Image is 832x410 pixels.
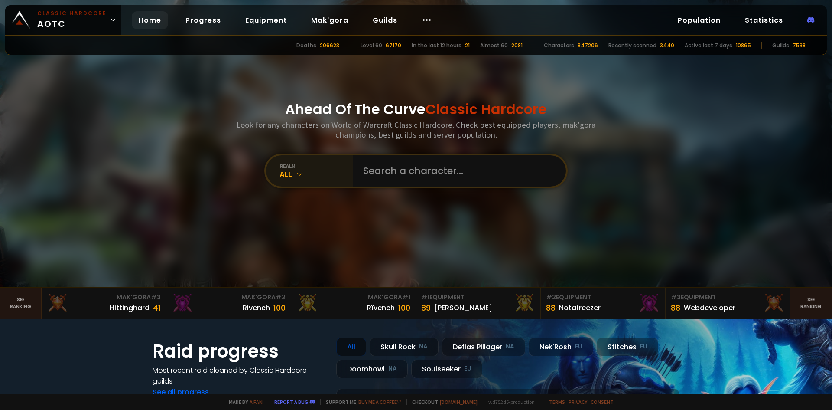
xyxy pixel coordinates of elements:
[304,11,355,29] a: Mak'gora
[738,11,790,29] a: Statistics
[402,293,410,302] span: # 1
[153,302,161,314] div: 41
[660,42,674,49] div: 3440
[5,5,121,35] a: Classic HardcoreAOTC
[671,293,785,302] div: Equipment
[529,338,593,356] div: Nek'Rosh
[276,293,286,302] span: # 2
[280,169,353,179] div: All
[132,11,168,29] a: Home
[179,11,228,29] a: Progress
[386,42,401,49] div: 67170
[361,42,382,49] div: Level 60
[233,120,599,140] h3: Look for any characters on World of Warcraft Classic Hardcore. Check best equipped players, mak'g...
[273,302,286,314] div: 100
[419,342,428,351] small: NA
[250,399,263,405] a: a fan
[434,302,492,313] div: [PERSON_NAME]
[465,42,470,49] div: 21
[110,302,149,313] div: Hittinghard
[320,42,339,49] div: 206623
[153,387,209,397] a: See all progress
[224,399,263,405] span: Made by
[464,364,471,373] small: EU
[684,302,735,313] div: Webdeveloper
[296,293,410,302] div: Mak'Gora
[370,338,439,356] div: Skull Rock
[421,293,535,302] div: Equipment
[238,11,294,29] a: Equipment
[772,42,789,49] div: Guilds
[291,288,416,319] a: Mak'Gora#1Rîvench100
[671,293,681,302] span: # 3
[544,42,574,49] div: Characters
[388,364,397,373] small: NA
[541,288,666,319] a: #2Equipment88Notafreezer
[398,302,410,314] div: 100
[442,338,525,356] div: Defias Pillager
[406,399,478,405] span: Checkout
[47,293,161,302] div: Mak'Gora
[790,288,832,319] a: Seeranking
[412,42,461,49] div: In the last 12 hours
[671,302,680,314] div: 88
[671,11,728,29] a: Population
[736,42,751,49] div: 10865
[153,365,326,387] h4: Most recent raid cleaned by Classic Hardcore guilds
[793,42,806,49] div: 7538
[578,42,598,49] div: 847206
[546,293,556,302] span: # 2
[296,42,316,49] div: Deaths
[421,302,431,314] div: 89
[320,399,401,405] span: Support me,
[666,288,790,319] a: #3Equipment88Webdeveloper
[480,42,508,49] div: Almost 60
[285,99,547,120] h1: Ahead Of The Curve
[511,42,523,49] div: 2081
[274,399,308,405] a: Report a bug
[166,288,291,319] a: Mak'Gora#2Rivench100
[367,302,395,313] div: Rîvench
[640,342,647,351] small: EU
[411,360,482,378] div: Soulseeker
[483,399,535,405] span: v. d752d5 - production
[336,338,366,356] div: All
[608,42,656,49] div: Recently scanned
[358,155,556,187] input: Search a character...
[546,293,660,302] div: Equipment
[506,342,514,351] small: NA
[569,399,587,405] a: Privacy
[440,399,478,405] a: [DOMAIN_NAME]
[575,342,582,351] small: EU
[37,10,107,30] span: AOTC
[421,293,429,302] span: # 1
[685,42,732,49] div: Active last 7 days
[243,302,270,313] div: Rivench
[546,302,556,314] div: 88
[559,302,601,313] div: Notafreezer
[549,399,565,405] a: Terms
[172,293,286,302] div: Mak'Gora
[42,288,166,319] a: Mak'Gora#3Hittinghard41
[426,99,547,119] span: Classic Hardcore
[597,338,658,356] div: Stitches
[37,10,107,17] small: Classic Hardcore
[366,11,404,29] a: Guilds
[416,288,541,319] a: #1Equipment89[PERSON_NAME]
[280,163,353,169] div: realm
[336,360,408,378] div: Doomhowl
[151,293,161,302] span: # 3
[153,338,326,365] h1: Raid progress
[591,399,614,405] a: Consent
[358,399,401,405] a: Buy me a coffee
